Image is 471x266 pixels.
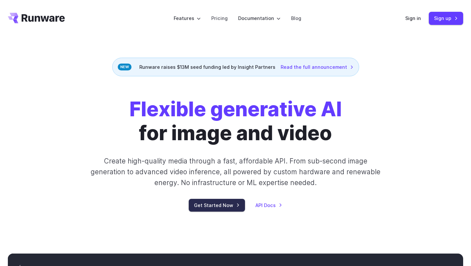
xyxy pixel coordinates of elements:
[238,14,281,22] label: Documentation
[405,14,421,22] a: Sign in
[211,14,228,22] a: Pricing
[189,199,245,212] a: Get Started Now
[130,97,342,145] h1: for image and video
[429,12,463,25] a: Sign up
[255,201,282,209] a: API Docs
[174,14,201,22] label: Features
[90,156,381,188] p: Create high-quality media through a fast, affordable API. From sub-second image generation to adv...
[112,58,359,76] div: Runware raises $13M seed funding led by Insight Partners
[281,63,354,71] a: Read the full announcement
[130,97,342,121] strong: Flexible generative AI
[8,13,65,23] a: Go to /
[291,14,301,22] a: Blog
